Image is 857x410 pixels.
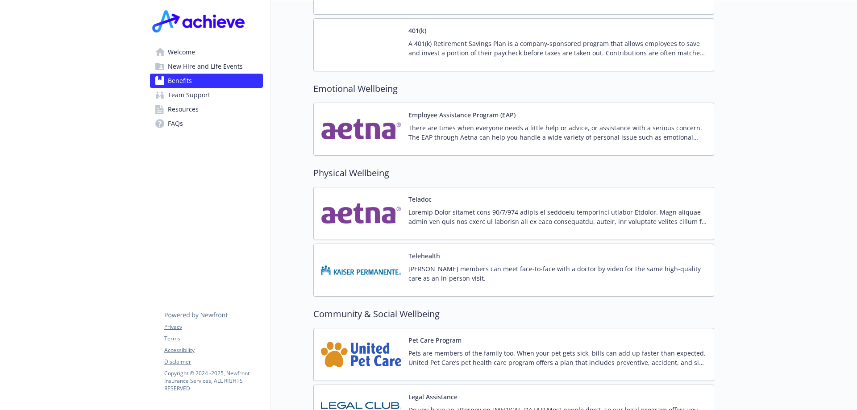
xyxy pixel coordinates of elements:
a: Privacy [164,323,262,331]
button: Teladoc [408,195,432,204]
a: FAQs [150,116,263,131]
img: United Pet Care carrier logo [321,335,401,373]
button: Employee Assistance Program (EAP) [408,110,516,120]
p: Copyright © 2024 - 2025 , Newfront Insurance Services, ALL RIGHTS RESERVED [164,369,262,392]
a: Resources [150,102,263,116]
p: Pets are members of the family too. When your pet gets sick, bills can add up faster than expecte... [408,348,707,367]
a: New Hire and Life Events [150,59,263,74]
img: Fidelity Investments carrier logo [321,26,401,64]
a: Welcome [150,45,263,59]
a: Terms [164,335,262,343]
img: Aetna Inc carrier logo [321,110,401,148]
a: Accessibility [164,346,262,354]
span: New Hire and Life Events [168,59,243,74]
img: Aetna Inc carrier logo [321,195,401,232]
p: [PERSON_NAME] members can meet face-to-face with a doctor by video for the same high-quality care... [408,264,707,283]
button: 401(k) [408,26,426,35]
a: Benefits [150,74,263,88]
span: Welcome [168,45,195,59]
span: Benefits [168,74,192,88]
img: Kaiser Permanente Insurance Company carrier logo [321,251,401,289]
h2: Community & Social Wellbeing [313,307,714,321]
p: Loremip Dolor sitamet cons 90/7/974 adipis el seddoeiu temporinci utlabor Etdolor. Magn aliquae a... [408,207,707,226]
p: There are times when everyone needs a little help or advice, or assistance with a serious concern... [408,123,707,142]
span: Resources [168,102,199,116]
button: Pet Care Program [408,335,462,345]
span: FAQs [168,116,183,131]
a: Team Support [150,88,263,102]
a: Disclaimer [164,358,262,366]
button: Legal Assistance [408,392,458,402]
button: Telehealth [408,251,440,261]
h2: Physical Wellbeing [313,166,714,180]
span: Team Support [168,88,210,102]
p: A 401(k) Retirement Savings Plan is a company-sponsored program that allows employees to save and... [408,39,707,58]
h2: Emotional Wellbeing [313,82,714,95]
